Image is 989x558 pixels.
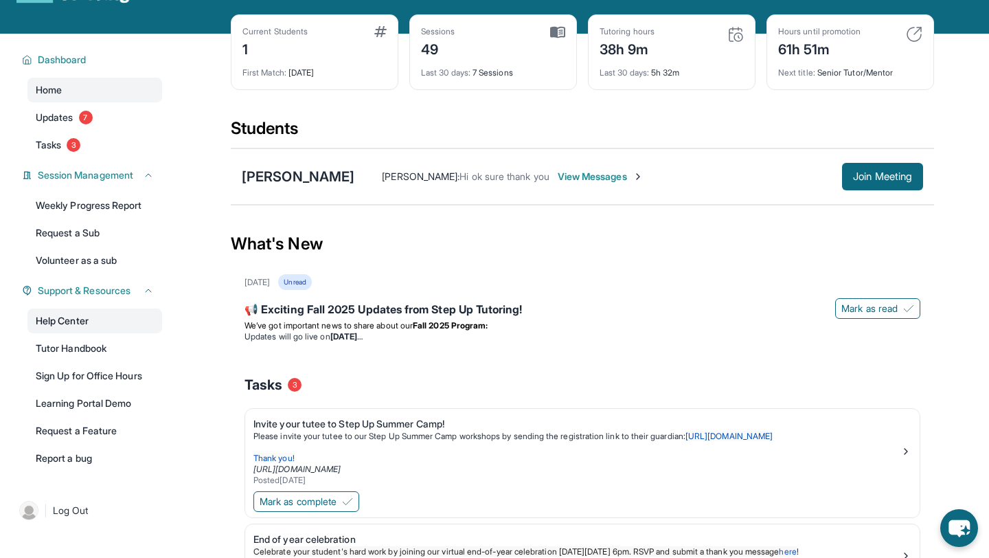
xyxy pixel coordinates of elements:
[36,111,73,124] span: Updates
[253,491,359,512] button: Mark as complete
[14,495,162,526] a: |Log Out
[421,67,470,78] span: Last 30 days :
[53,504,89,517] span: Log Out
[903,303,914,314] img: Mark as read
[253,533,900,546] div: End of year celebration
[253,475,900,486] div: Posted [DATE]
[288,378,302,392] span: 3
[27,391,162,416] a: Learning Portal Demo
[421,59,565,78] div: 7 Sessions
[253,453,295,463] span: Thank you!
[245,375,282,394] span: Tasks
[242,37,308,59] div: 1
[245,331,920,342] li: Updates will go live on
[27,133,162,157] a: Tasks3
[842,163,923,190] button: Join Meeting
[36,138,61,152] span: Tasks
[27,78,162,102] a: Home
[242,59,387,78] div: [DATE]
[778,37,861,59] div: 61h 51m
[253,417,900,431] div: Invite your tutee to Step Up Summer Camp!
[906,26,922,43] img: card
[32,53,154,67] button: Dashboard
[550,26,565,38] img: card
[27,105,162,130] a: Updates7
[374,26,387,37] img: card
[778,59,922,78] div: Senior Tutor/Mentor
[27,336,162,361] a: Tutor Handbook
[231,214,934,274] div: What's New
[558,170,644,183] span: View Messages
[245,277,270,288] div: [DATE]
[231,118,934,148] div: Students
[253,546,900,557] p: !
[779,546,796,557] a: here
[421,37,455,59] div: 49
[19,501,38,520] img: user-img
[44,502,47,519] span: |
[778,26,861,37] div: Hours until promotion
[278,274,311,290] div: Unread
[727,26,744,43] img: card
[242,167,354,186] div: [PERSON_NAME]
[245,409,920,489] a: Invite your tutee to Step Up Summer Camp!Please invite your tutee to our Step Up Summer Camp work...
[253,464,341,474] a: [URL][DOMAIN_NAME]
[940,509,978,547] button: chat-button
[79,111,93,124] span: 7
[242,67,286,78] span: First Match :
[421,26,455,37] div: Sessions
[260,495,337,509] span: Mark as complete
[27,446,162,471] a: Report a bug
[778,67,815,78] span: Next title :
[27,309,162,333] a: Help Center
[27,248,162,273] a: Volunteer as a sub
[685,431,773,441] a: [URL][DOMAIN_NAME]
[600,59,744,78] div: 5h 32m
[330,331,363,342] strong: [DATE]
[413,320,488,331] strong: Fall 2025 Program:
[38,284,130,298] span: Support & Resources
[600,37,655,59] div: 38h 9m
[27,364,162,388] a: Sign Up for Office Hours
[38,168,133,182] span: Session Management
[253,431,900,442] p: Please invite your tutee to our Step Up Summer Camp workshops by sending the registration link to...
[36,83,62,97] span: Home
[245,301,920,320] div: 📢 Exciting Fall 2025 Updates from Step Up Tutoring!
[27,418,162,443] a: Request a Feature
[600,67,649,78] span: Last 30 days :
[253,546,779,557] span: Celebrate your student's hard work by joining our virtual end-of-year celebration [DATE][DATE] 6p...
[38,53,87,67] span: Dashboard
[27,221,162,245] a: Request a Sub
[382,170,459,182] span: [PERSON_NAME] :
[32,284,154,298] button: Support & Resources
[242,26,308,37] div: Current Students
[835,298,920,319] button: Mark as read
[459,170,549,182] span: Hi ok sure thank you
[27,193,162,218] a: Weekly Progress Report
[32,168,154,182] button: Session Management
[342,496,353,507] img: Mark as complete
[841,302,898,315] span: Mark as read
[600,26,655,37] div: Tutoring hours
[633,171,644,182] img: Chevron-Right
[67,138,80,152] span: 3
[245,320,413,331] span: We’ve got important news to share about our
[853,172,912,181] span: Join Meeting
